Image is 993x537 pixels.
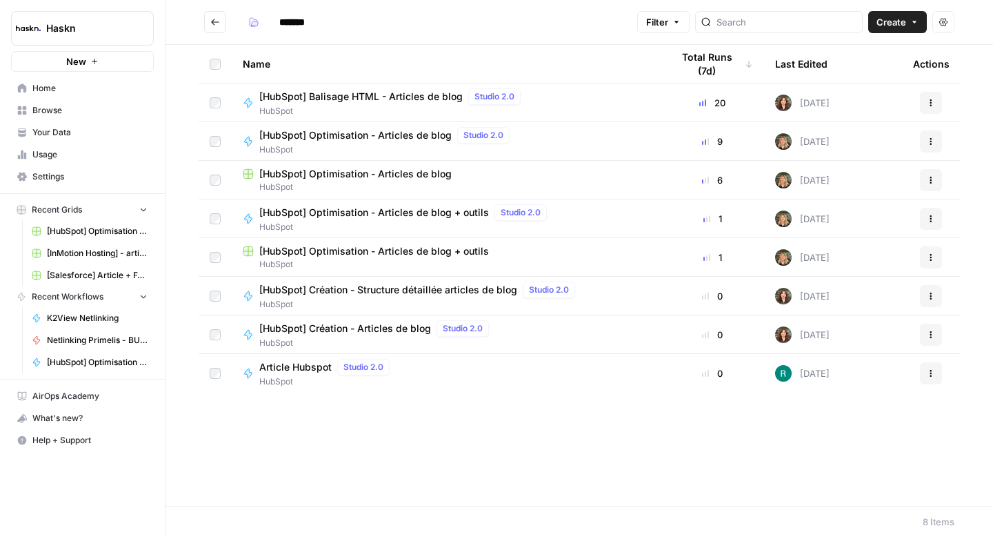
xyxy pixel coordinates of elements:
span: Studio 2.0 [501,206,541,219]
div: Actions [913,45,950,83]
div: [DATE] [775,288,830,304]
img: wbc4lf7e8no3nva14b2bd9f41fnh [775,95,792,111]
a: Usage [11,144,154,166]
img: Haskn Logo [16,16,41,41]
div: 1 [672,212,753,226]
div: 9 [672,135,753,148]
div: 1 [672,251,753,264]
span: [HubSpot] Optimisation - Articles de blog + outils [259,244,489,258]
span: Filter [646,15,668,29]
img: ziyu4k121h9vid6fczkx3ylgkuqx [775,249,792,266]
button: Go back [204,11,226,33]
span: Your Data [32,126,148,139]
button: Workspace: Haskn [11,11,154,46]
div: 8 Items [923,515,954,529]
span: [HubSpot] Optimisation - Articles de blog [47,356,148,369]
img: h9gd71hp6hsiuowj6e1iizoa5xpa [775,365,792,382]
span: [HubSpot] Optimisation - Articles de blog [47,225,148,237]
span: Netlinking Primelis - BU US [47,334,148,346]
div: Name [243,45,650,83]
a: Home [11,77,154,99]
span: [HubSpot] Création - Articles de blog [259,322,431,335]
div: [DATE] [775,249,830,266]
img: wbc4lf7e8no3nva14b2bd9f41fnh [775,288,792,304]
span: HubSpot [259,221,552,233]
button: Create [868,11,927,33]
div: [DATE] [775,365,830,382]
div: What's new? [12,408,153,429]
span: Home [32,82,148,95]
img: ziyu4k121h9vid6fczkx3ylgkuqx [775,133,792,150]
div: [DATE] [775,95,830,111]
div: 0 [672,367,753,380]
button: Help + Support [11,429,154,451]
a: [Salesforce] Article + FAQ + Posts RS [26,264,154,286]
div: 20 [672,96,753,110]
div: Total Runs (7d) [672,45,753,83]
span: Help + Support [32,434,148,447]
span: HubSpot [259,375,395,388]
a: K2View Netlinking [26,307,154,329]
a: [HubSpot] Création - Structure détaillée articles de blogStudio 2.0HubSpot [243,282,650,311]
img: ziyu4k121h9vid6fczkx3ylgkuqx [775,211,792,227]
span: HubSpot [243,181,650,193]
span: Recent Grids [32,204,82,216]
span: HubSpot [259,337,494,349]
span: [HubSpot] Optimisation - Articles de blog + outils [259,206,489,219]
button: Filter [637,11,690,33]
span: Article Hubspot [259,360,332,374]
span: HubSpot [259,105,526,117]
span: Haskn [46,21,130,35]
span: HubSpot [259,144,515,156]
span: Studio 2.0 [463,129,503,141]
span: [Salesforce] Article + FAQ + Posts RS [47,269,148,282]
div: 0 [672,328,753,342]
button: Recent Grids [11,199,154,220]
span: Studio 2.0 [343,361,383,373]
span: [HubSpot] Optimisation - Articles de blog [259,128,452,142]
div: [DATE] [775,133,830,150]
a: [HubSpot] Optimisation - Articles de blog [26,351,154,373]
div: Last Edited [775,45,827,83]
a: [HubSpot] Optimisation - Articles de blog + outilsHubSpot [243,244,650,271]
div: [DATE] [775,326,830,343]
a: AirOps Academy [11,385,154,407]
span: Usage [32,148,148,161]
a: [HubSpot] Balisage HTML - Articles de blogStudio 2.0HubSpot [243,88,650,117]
div: [DATE] [775,172,830,188]
button: What's new? [11,407,154,429]
span: HubSpot [259,298,581,311]
span: [HubSpot] Balisage HTML - Articles de blog [259,90,463,104]
span: Studio 2.0 [443,322,483,335]
input: Search [716,15,856,29]
span: [HubSpot] Création - Structure détaillée articles de blog [259,283,517,297]
div: 0 [672,289,753,303]
span: Settings [32,170,148,183]
div: [DATE] [775,211,830,227]
a: [HubSpot] Optimisation - Articles de blog [26,220,154,242]
a: [InMotion Hosting] - article de blog 2000 mots [26,242,154,264]
span: Recent Workflows [32,291,103,303]
span: [InMotion Hosting] - article de blog 2000 mots [47,247,148,260]
a: Browse [11,99,154,121]
button: New [11,51,154,72]
img: wbc4lf7e8no3nva14b2bd9f41fnh [775,326,792,343]
span: New [66,55,86,68]
span: Browse [32,104,148,117]
span: HubSpot [243,258,650,271]
a: Article HubspotStudio 2.0HubSpot [243,359,650,388]
a: Netlinking Primelis - BU US [26,329,154,351]
a: Your Data [11,121,154,144]
span: K2View Netlinking [47,312,148,324]
div: 6 [672,173,753,187]
a: [HubSpot] Création - Articles de blogStudio 2.0HubSpot [243,320,650,349]
a: Settings [11,166,154,188]
span: Studio 2.0 [474,90,514,103]
a: [HubSpot] Optimisation - Articles de blogStudio 2.0HubSpot [243,127,650,156]
img: ziyu4k121h9vid6fczkx3ylgkuqx [775,172,792,188]
a: [HubSpot] Optimisation - Articles de blog + outilsStudio 2.0HubSpot [243,204,650,233]
span: AirOps Academy [32,390,148,402]
button: Recent Workflows [11,286,154,307]
a: [HubSpot] Optimisation - Articles de blogHubSpot [243,167,650,193]
span: [HubSpot] Optimisation - Articles de blog [259,167,452,181]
